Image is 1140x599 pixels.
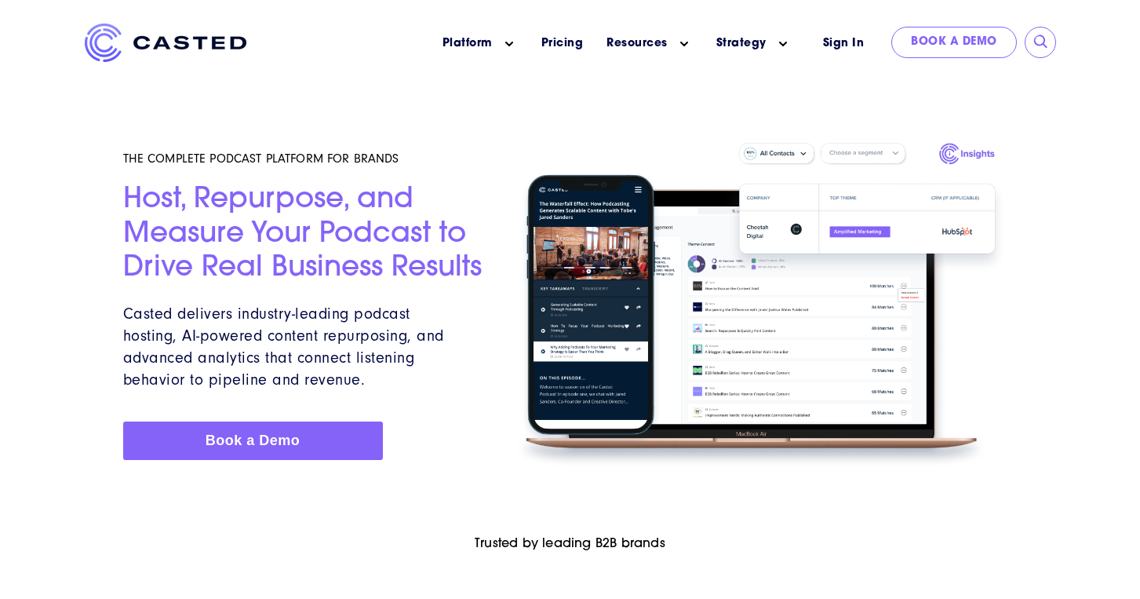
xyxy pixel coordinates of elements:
[85,24,246,62] img: Casted_Logo_Horizontal_FullColor_PUR_BLUE
[270,24,803,64] nav: Main menu
[123,422,383,460] a: Book a Demo
[123,537,1018,552] h6: Trusted by leading B2B brands
[123,305,444,389] span: Casted delivers industry-leading podcast hosting, AI-powered content repurposing, and advanced an...
[803,27,884,60] a: Sign In
[541,35,584,52] a: Pricing
[504,135,1018,476] img: Homepage Hero
[891,27,1017,58] a: Book a Demo
[123,151,485,166] h5: THE COMPLETE PODCAST PLATFORM FOR BRANDS
[443,35,493,52] a: Platform
[1033,35,1049,50] input: Submit
[123,184,485,286] h2: Host, Repurpose, and Measure Your Podcast to Drive Real Business Results
[606,35,668,52] a: Resources
[206,433,300,448] span: Book a Demo
[716,35,767,52] a: Strategy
